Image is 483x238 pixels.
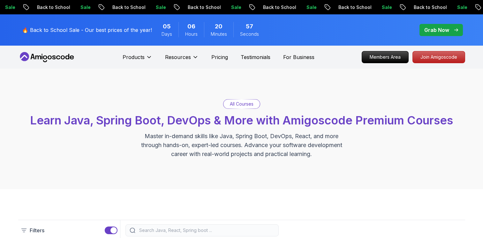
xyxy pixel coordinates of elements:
[173,4,216,11] p: Back to School
[138,227,275,234] input: Search Java, React, Spring boot ...
[165,53,199,66] button: Resources
[165,53,191,61] p: Resources
[230,101,253,107] p: All Courses
[292,4,312,11] p: Sale
[211,53,228,61] a: Pricing
[413,51,465,63] p: Join Amigoscode
[216,4,237,11] p: Sale
[248,4,292,11] p: Back to School
[211,31,227,37] span: Minutes
[123,53,145,61] p: Products
[162,31,172,37] span: Days
[399,4,442,11] p: Back to School
[241,53,270,61] a: Testimonials
[424,26,449,34] p: Grab Now
[98,4,141,11] p: Back to School
[22,26,152,34] p: 🔥 Back to School Sale - Our best prices of the year!
[22,4,66,11] p: Back to School
[442,4,463,11] p: Sale
[362,51,408,63] p: Members Area
[163,22,171,31] span: 5 Days
[367,4,388,11] p: Sale
[215,22,223,31] span: 20 Minutes
[185,31,198,37] span: Hours
[134,132,349,159] p: Master in-demand skills like Java, Spring Boot, DevOps, React, and more through hands-on, expert-...
[283,53,314,61] a: For Business
[141,4,162,11] p: Sale
[240,31,259,37] span: Seconds
[30,227,44,234] p: Filters
[30,113,453,127] span: Learn Java, Spring Boot, DevOps & More with Amigoscode Premium Courses
[246,22,253,31] span: 57 Seconds
[66,4,86,11] p: Sale
[123,53,152,66] button: Products
[187,22,195,31] span: 6 Hours
[362,51,409,63] a: Members Area
[412,51,465,63] a: Join Amigoscode
[324,4,367,11] p: Back to School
